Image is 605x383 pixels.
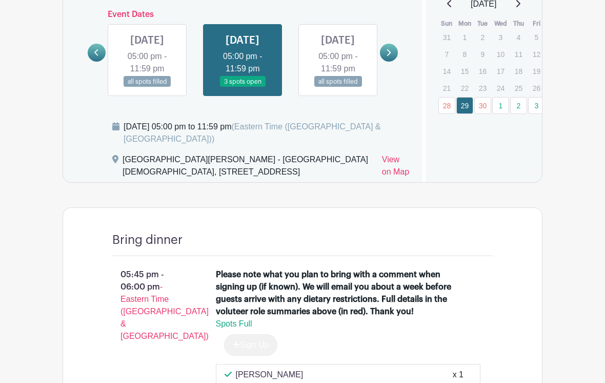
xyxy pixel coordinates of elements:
p: 16 [474,63,491,79]
p: 21 [438,80,455,96]
div: x 1 [453,369,463,381]
a: 30 [474,97,491,114]
div: [GEOGRAPHIC_DATA][PERSON_NAME] - [GEOGRAPHIC_DATA][DEMOGRAPHIC_DATA], [STREET_ADDRESS] [123,154,374,182]
p: 10 [492,46,509,62]
p: 22 [456,80,473,96]
a: 1 [492,97,509,114]
th: Thu [510,18,528,29]
p: 15 [456,63,473,79]
p: 1 [456,29,473,45]
a: 2 [510,97,527,114]
th: Tue [474,18,492,29]
th: Sun [438,18,456,29]
h6: Event Dates [106,10,380,20]
p: 5 [528,29,545,45]
p: 9 [474,46,491,62]
p: 25 [510,80,527,96]
div: [DATE] 05:00 pm to 11:59 pm [124,121,410,145]
p: 7 [438,46,455,62]
h4: Bring dinner [112,233,183,247]
span: Spots Full [216,319,252,328]
div: Please note what you plan to bring with a comment when signing up (if known). We will email you a... [216,269,469,318]
th: Wed [492,18,510,29]
span: (Eastern Time ([GEOGRAPHIC_DATA] & [GEOGRAPHIC_DATA])) [124,122,381,143]
p: 23 [474,80,491,96]
p: 17 [492,63,509,79]
p: 18 [510,63,527,79]
a: 29 [456,97,473,114]
p: 05:45 pm - 06:00 pm [96,264,199,347]
p: [PERSON_NAME] [236,369,304,381]
a: 28 [438,97,455,114]
p: 12 [528,46,545,62]
p: 11 [510,46,527,62]
p: 31 [438,29,455,45]
p: 24 [492,80,509,96]
span: - Eastern Time ([GEOGRAPHIC_DATA] & [GEOGRAPHIC_DATA]) [120,282,209,340]
p: 26 [528,80,545,96]
p: 3 [492,29,509,45]
a: 3 [528,97,545,114]
p: 14 [438,63,455,79]
p: 4 [510,29,527,45]
th: Mon [456,18,474,29]
th: Fri [528,18,546,29]
p: 2 [474,29,491,45]
p: 19 [528,63,545,79]
p: 8 [456,46,473,62]
a: View on Map [382,154,410,182]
